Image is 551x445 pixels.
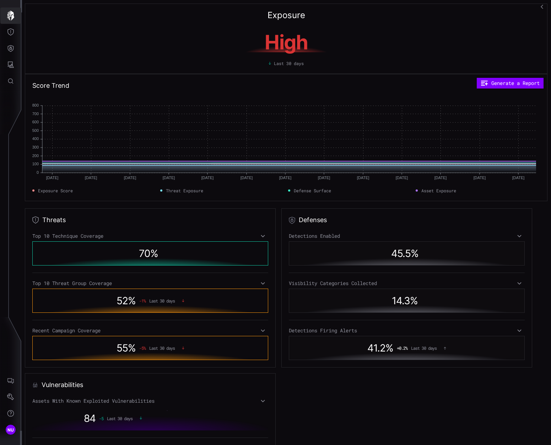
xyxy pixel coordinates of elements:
[474,176,486,180] text: [DATE]
[46,176,59,180] text: [DATE]
[107,416,133,421] span: Last 30 days
[32,112,39,116] text: 700
[357,176,369,180] text: [DATE]
[0,422,21,438] button: NU
[37,170,39,175] text: 0
[149,298,175,303] span: Last 30 days
[139,345,146,350] span: -5 %
[241,176,253,180] text: [DATE]
[117,342,136,354] span: 55 %
[32,145,39,149] text: 300
[268,11,305,20] h2: Exposure
[294,187,331,194] span: Defense Surface
[32,120,39,124] text: 600
[32,398,268,404] div: Assets With Known Exploited Vulnerabilities
[84,412,96,424] span: 84
[117,295,136,307] span: 52 %
[166,187,203,194] span: Threat Exposure
[201,176,214,180] text: [DATE]
[434,176,447,180] text: [DATE]
[289,280,525,286] div: Visibility Categories Collected
[42,381,83,389] h2: Vulnerabilities
[139,298,146,303] span: -1 %
[32,154,39,158] text: 200
[32,280,268,286] div: Top 10 Threat Group Coverage
[274,60,304,66] span: Last 30 days
[279,176,292,180] text: [DATE]
[397,345,407,350] span: + 0.2 %
[289,327,525,334] div: Detections Firing Alerts
[38,187,73,194] span: Exposure Score
[396,176,408,180] text: [DATE]
[32,233,268,239] div: Top 10 Technique Coverage
[85,176,97,180] text: [DATE]
[411,345,437,350] span: Last 30 days
[32,128,39,133] text: 500
[124,176,136,180] text: [DATE]
[512,176,525,180] text: [DATE]
[32,81,69,90] h2: Score Trend
[421,187,456,194] span: Asset Exposure
[32,103,39,107] text: 800
[318,176,330,180] text: [DATE]
[32,327,268,334] div: Recent Campaign Coverage
[32,136,39,141] text: 400
[367,342,393,354] span: 41.2 %
[289,233,525,239] div: Detections Enabled
[299,216,327,224] h2: Defenses
[7,426,14,434] span: NU
[392,295,418,307] span: 14.3 %
[163,176,175,180] text: [DATE]
[220,32,353,52] h1: High
[139,247,158,259] span: 70 %
[477,78,544,89] button: Generate a Report
[391,247,418,259] span: 45.5 %
[149,345,175,350] span: Last 30 days
[32,162,39,166] text: 100
[99,416,103,421] span: -5
[42,216,66,224] h2: Threats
